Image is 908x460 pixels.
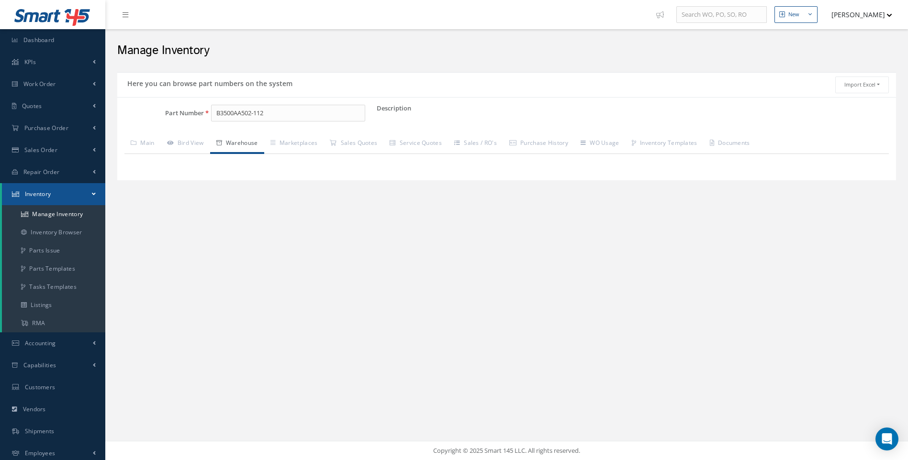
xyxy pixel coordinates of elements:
a: Manage Inventory [2,205,105,223]
a: Tasks Templates [2,278,105,296]
a: Documents [704,134,756,154]
span: Accounting [25,339,56,347]
a: WO Usage [574,134,626,154]
a: Service Quotes [383,134,448,154]
div: Copyright © 2025 Smart 145 LLC. All rights reserved. [115,446,898,456]
a: Marketplaces [264,134,324,154]
span: Repair Order [23,168,60,176]
span: Capabilities [23,361,56,369]
label: Part Number [117,110,204,117]
span: KPIs [24,58,36,66]
div: New [788,11,799,19]
span: Work Order [23,80,56,88]
span: Inventory [25,190,51,198]
a: Bird View [161,134,210,154]
a: Main [124,134,161,154]
span: Employees [25,449,56,457]
label: Description [377,105,411,112]
a: Inventory Templates [626,134,704,154]
a: Sales Quotes [324,134,383,154]
a: Inventory [2,183,105,205]
input: Search WO, PO, SO, RO [676,6,767,23]
h5: Here you can browse part numbers on the system [124,77,292,88]
span: Sales Order [24,146,57,154]
button: [PERSON_NAME] [822,5,892,24]
h2: Manage Inventory [117,44,896,58]
a: Inventory Browser [2,223,105,241]
span: Vendors [23,405,46,413]
a: Purchase History [503,134,574,154]
span: Shipments [25,427,55,435]
button: New [774,6,818,23]
span: Dashboard [23,36,55,44]
a: Parts Issue [2,241,105,260]
button: Import Excel [835,77,889,93]
a: Sales / RO's [448,134,503,154]
span: Purchase Order [24,124,68,132]
span: Customers [25,383,56,391]
a: Listings [2,296,105,314]
a: RMA [2,314,105,332]
a: Warehouse [210,134,264,154]
div: Open Intercom Messenger [875,427,898,450]
a: Parts Templates [2,260,105,278]
span: Quotes [22,102,42,110]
